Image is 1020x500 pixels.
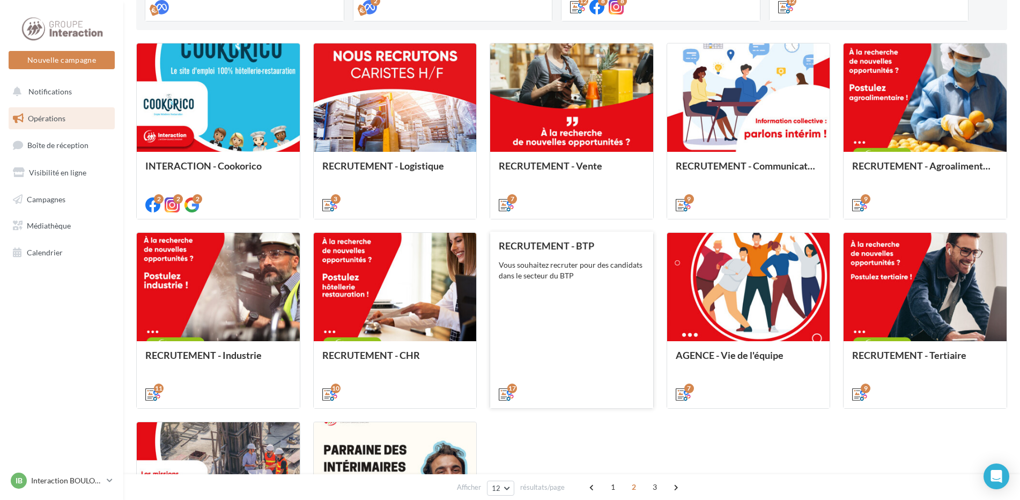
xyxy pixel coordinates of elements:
a: Médiathèque [6,215,117,237]
div: RECRUTEMENT - Agroalimentaire [852,160,998,182]
div: RECRUTEMENT - Vente [499,160,645,182]
div: RECRUTEMENT - Communication externe [676,160,822,182]
button: Notifications [6,80,113,103]
button: Nouvelle campagne [9,51,115,69]
p: Interaction BOULOGNE SUR MER [31,475,102,486]
span: Médiathèque [27,221,71,230]
div: 3 [331,194,341,204]
span: Visibilité en ligne [29,168,86,177]
span: Calendrier [27,248,63,257]
div: RECRUTEMENT - Logistique [322,160,468,182]
div: RECRUTEMENT - Industrie [145,350,291,371]
div: INTERACTION - Cookorico [145,160,291,182]
a: IB Interaction BOULOGNE SUR MER [9,470,115,491]
div: RECRUTEMENT - CHR [322,350,468,371]
span: Campagnes [27,194,65,203]
span: Notifications [28,87,72,96]
a: Campagnes [6,188,117,211]
a: Opérations [6,107,117,130]
div: RECRUTEMENT - Tertiaire [852,350,998,371]
span: Afficher [457,482,481,492]
div: RECRUTEMENT - BTP [499,240,645,251]
a: Calendrier [6,241,117,264]
div: 2 [173,194,183,204]
div: 10 [331,384,341,393]
span: 1 [604,479,622,496]
div: Vous souhaitez recruter pour des candidats dans le secteur du BTP [499,260,645,281]
span: IB [16,475,23,486]
span: Opérations [28,114,65,123]
span: résultats/page [520,482,565,492]
a: Boîte de réception [6,134,117,157]
a: Visibilité en ligne [6,161,117,184]
div: 7 [507,194,517,204]
span: Boîte de réception [27,141,88,150]
div: 2 [154,194,164,204]
span: 3 [646,479,663,496]
div: 2 [193,194,202,204]
div: Open Intercom Messenger [984,464,1009,489]
div: 11 [154,384,164,393]
div: 9 [684,194,694,204]
div: AGENCE - Vie de l'équipe [676,350,822,371]
span: 12 [492,484,501,492]
div: 9 [861,194,870,204]
div: 7 [684,384,694,393]
div: 17 [507,384,517,393]
div: 9 [861,384,870,393]
button: 12 [487,481,514,496]
span: 2 [625,479,642,496]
